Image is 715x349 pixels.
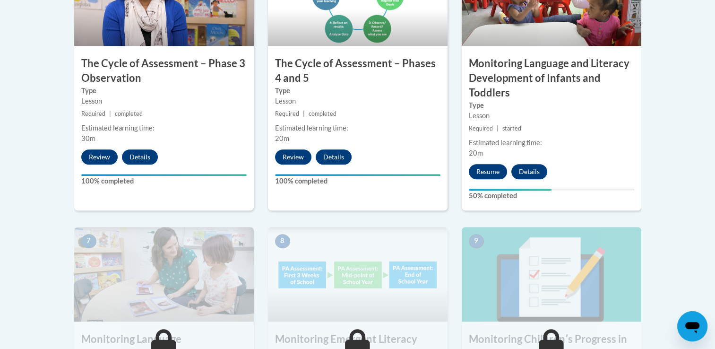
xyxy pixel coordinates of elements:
button: Resume [469,164,507,179]
span: 9 [469,234,484,248]
span: Required [81,110,105,117]
label: 100% completed [275,176,440,186]
span: 30m [81,134,95,142]
span: completed [115,110,143,117]
button: Details [122,149,158,165]
button: Review [81,149,118,165]
div: Lesson [81,96,247,106]
span: Required [469,125,493,132]
div: Your progress [469,189,551,191]
div: Estimated learning time: [275,123,440,133]
span: started [502,125,521,132]
label: Type [81,86,247,96]
label: 50% completed [469,191,634,201]
button: Details [316,149,352,165]
span: | [303,110,305,117]
label: 100% completed [81,176,247,186]
iframe: Button to launch messaging window [677,311,707,341]
div: Lesson [469,111,634,121]
span: 8 [275,234,290,248]
button: Details [511,164,547,179]
div: Lesson [275,96,440,106]
h3: The Cycle of Assessment – Phase 3 Observation [74,56,254,86]
span: | [497,125,499,132]
div: Your progress [81,174,247,176]
span: 20m [275,134,289,142]
span: completed [309,110,336,117]
div: Estimated learning time: [81,123,247,133]
img: Course Image [74,227,254,322]
h3: The Cycle of Assessment – Phases 4 and 5 [268,56,448,86]
h3: Monitoring Language and Literacy Development of Infants and Toddlers [462,56,641,100]
label: Type [469,100,634,111]
div: Estimated learning time: [469,138,634,148]
img: Course Image [462,227,641,322]
span: 20m [469,149,483,157]
button: Review [275,149,311,165]
span: 7 [81,234,96,248]
img: Course Image [268,227,448,322]
div: Your progress [275,174,440,176]
span: Required [275,110,299,117]
label: Type [275,86,440,96]
span: | [109,110,111,117]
